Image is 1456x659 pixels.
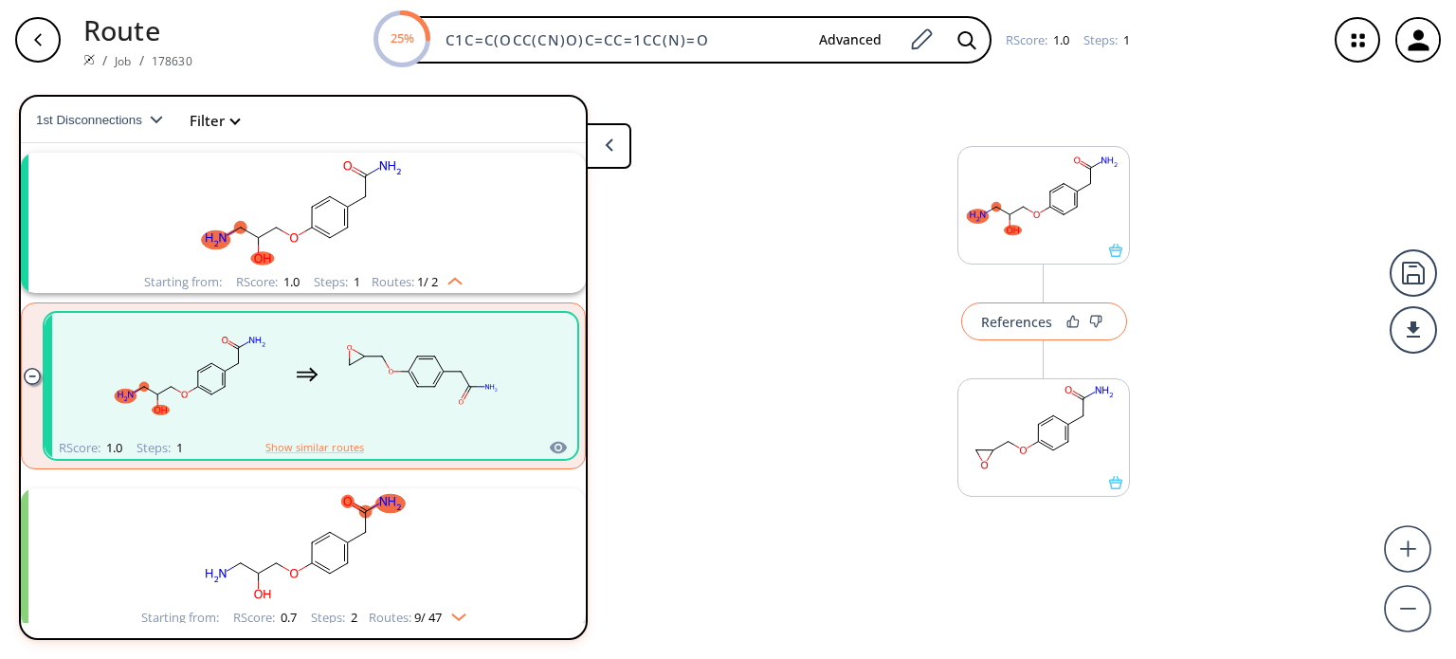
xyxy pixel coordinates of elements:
[265,439,364,456] button: Show similar routes
[233,612,297,624] div: RScore :
[144,276,222,288] div: Starting from:
[36,113,150,127] span: 1st Disconnections
[314,276,360,288] div: Steps :
[281,273,300,290] span: 1.0
[372,276,463,288] div: Routes:
[958,379,1129,476] svg: NC(=O)Cc1ccc(OCC2CO2)cc1
[115,53,131,69] a: Job
[178,114,239,128] button: Filter
[961,302,1127,340] button: References
[57,153,550,271] svg: NCC(O)COc1ccc(CC(N)=O)cc1
[141,612,219,624] div: Starting from:
[1120,31,1130,48] span: 1
[57,488,550,607] svg: NCC(O)COc1ccc(CC(N)=O)cc1
[414,612,442,624] span: 9 / 47
[390,29,413,46] text: 25%
[1083,34,1130,46] div: Steps :
[139,50,144,70] li: /
[136,442,183,454] div: Steps :
[59,442,122,454] div: RScore :
[152,53,192,69] a: 178630
[1006,34,1069,46] div: RScore :
[36,98,178,143] button: 1st Disconnections
[83,54,95,65] img: Spaya logo
[102,50,107,70] li: /
[417,276,438,288] span: 1 / 2
[236,276,300,288] div: RScore :
[173,439,183,456] span: 1
[337,316,508,434] svg: NC(=O)Cc1ccc(OCC2CO2)cc1
[103,439,122,456] span: 1.0
[1050,31,1069,48] span: 1.0
[369,612,466,624] div: Routes:
[438,270,463,285] img: Up
[442,606,466,621] img: Down
[351,273,360,290] span: 1
[804,23,897,58] button: Advanced
[958,147,1129,244] svg: NCC(O)COc1ccc(CC(N)=O)cc1
[348,609,357,626] span: 2
[434,30,804,49] input: Enter SMILES
[981,316,1052,328] div: References
[278,609,297,626] span: 0.7
[311,612,357,624] div: Steps :
[106,316,277,434] svg: NCC(O)COc1ccc(CC(N)=O)cc1
[83,9,192,50] p: Route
